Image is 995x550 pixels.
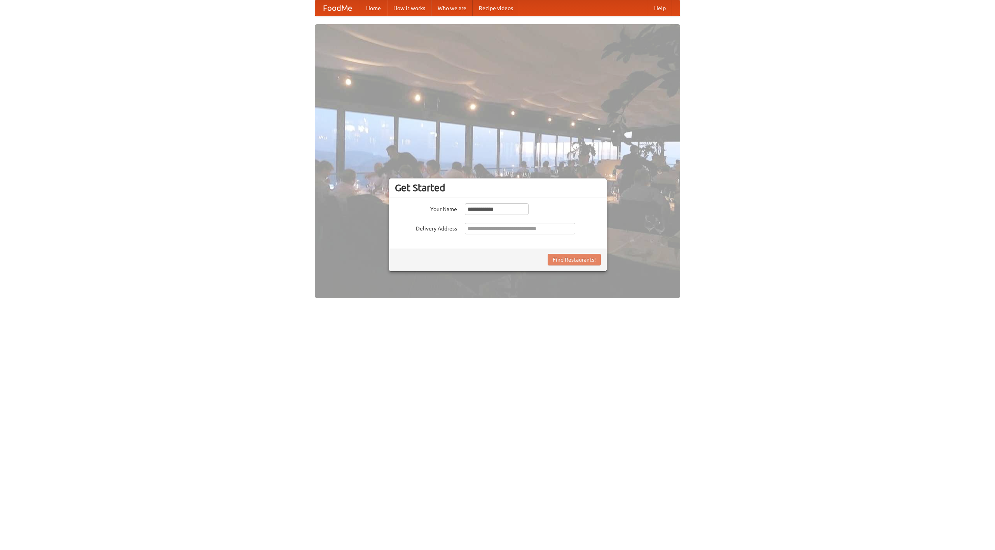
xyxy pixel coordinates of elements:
a: Home [360,0,387,16]
label: Your Name [395,203,457,213]
a: How it works [387,0,431,16]
a: Who we are [431,0,473,16]
label: Delivery Address [395,223,457,232]
a: FoodMe [315,0,360,16]
a: Recipe videos [473,0,519,16]
h3: Get Started [395,182,601,194]
button: Find Restaurants! [548,254,601,265]
a: Help [648,0,672,16]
